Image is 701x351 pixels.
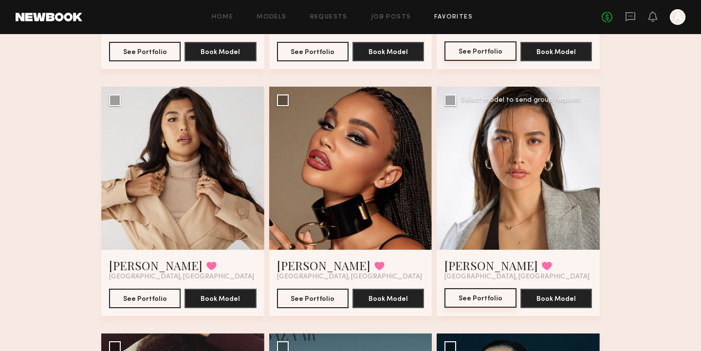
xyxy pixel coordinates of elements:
[520,289,592,308] button: Book Model
[444,288,516,308] button: See Portfolio
[277,273,422,281] span: [GEOGRAPHIC_DATA], [GEOGRAPHIC_DATA]
[277,289,349,308] button: See Portfolio
[184,47,256,55] a: Book Model
[520,42,592,61] button: Book Model
[109,42,181,61] button: See Portfolio
[184,289,256,308] button: Book Model
[461,97,581,104] div: Select model to send group request
[277,258,370,273] a: [PERSON_NAME]
[670,9,685,25] a: A
[444,41,516,61] button: See Portfolio
[444,273,590,281] span: [GEOGRAPHIC_DATA], [GEOGRAPHIC_DATA]
[434,14,473,20] a: Favorites
[352,289,424,308] button: Book Model
[109,258,203,273] a: [PERSON_NAME]
[212,14,234,20] a: Home
[310,14,348,20] a: Requests
[184,294,256,302] a: Book Model
[352,47,424,55] a: Book Model
[371,14,411,20] a: Job Posts
[277,42,349,61] button: See Portfolio
[520,294,592,302] a: Book Model
[109,273,254,281] span: [GEOGRAPHIC_DATA], [GEOGRAPHIC_DATA]
[444,289,516,308] a: See Portfolio
[352,42,424,61] button: Book Model
[444,258,538,273] a: [PERSON_NAME]
[257,14,286,20] a: Models
[520,47,592,55] a: Book Model
[184,42,256,61] button: Book Model
[352,294,424,302] a: Book Model
[444,42,516,61] a: See Portfolio
[109,289,181,308] button: See Portfolio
